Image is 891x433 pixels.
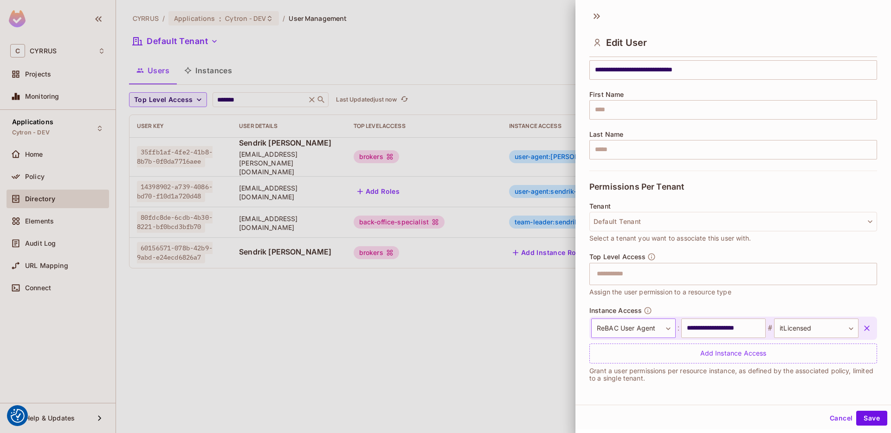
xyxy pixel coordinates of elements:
[11,409,25,423] img: Revisit consent button
[766,323,774,334] span: #
[606,37,647,48] span: Edit User
[856,411,887,426] button: Save
[589,203,611,210] span: Tenant
[11,409,25,423] button: Consent Preferences
[589,212,877,231] button: Default Tenant
[589,233,751,243] span: Select a tenant you want to associate this user with.
[589,182,684,191] span: Permissions Per Tenant
[589,307,642,314] span: Instance Access
[826,411,856,426] button: Cancel
[774,318,859,338] div: itLicensed
[589,91,624,98] span: First Name
[591,318,676,338] div: ReBAC User Agent
[589,253,646,261] span: Top Level Access
[589,344,877,363] div: Add Instance Access
[589,131,623,138] span: Last Name
[589,287,731,297] span: Assign the user permission to a resource type
[589,367,877,382] p: Grant a user permissions per resource instance, as defined by the associated policy, limited to a...
[676,323,681,334] span: :
[872,273,874,274] button: Open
